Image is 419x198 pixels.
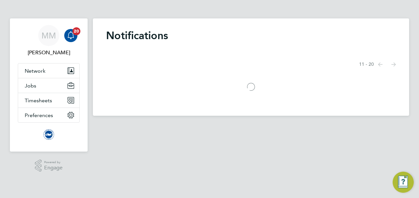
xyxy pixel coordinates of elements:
span: Megan Morris [18,49,80,57]
span: MM [42,31,56,40]
span: Jobs [25,83,36,89]
nav: Select page of notifications list [359,58,396,71]
button: Jobs [18,78,79,93]
nav: Main navigation [10,18,88,152]
button: Timesheets [18,93,79,108]
a: Powered byEngage [35,160,63,172]
span: 11 - 20 [359,61,374,68]
button: Preferences [18,108,79,122]
span: Network [25,68,45,74]
span: 20 [72,27,80,35]
button: Engage Resource Center [393,172,414,193]
span: Preferences [25,112,53,118]
a: MM[PERSON_NAME] [18,25,80,57]
span: Engage [44,165,63,171]
a: 20 [64,25,77,46]
button: Network [18,63,79,78]
span: Timesheets [25,97,52,104]
a: Go to home page [18,129,80,140]
span: Powered by [44,160,63,165]
h1: Notifications [106,29,396,42]
img: brightonandhovealbion-logo-retina.png [43,129,54,140]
